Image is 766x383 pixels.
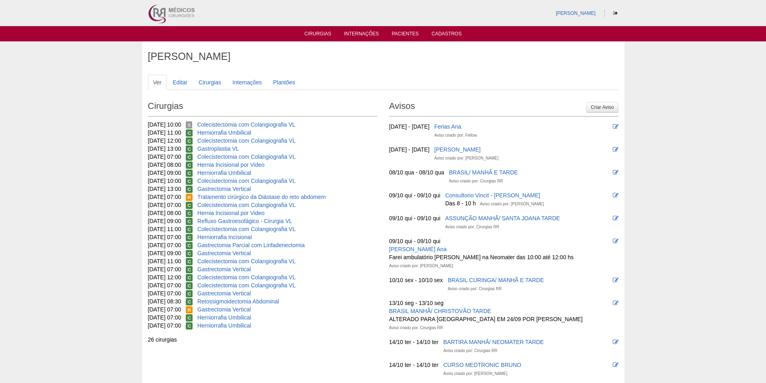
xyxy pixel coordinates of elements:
[148,178,181,184] span: [DATE] 10:00
[613,238,618,244] i: Editar
[197,162,265,168] a: Hernia Incisional por Video
[227,75,267,90] a: Internações
[148,51,618,61] h1: [PERSON_NAME]
[197,129,251,136] a: Herniorrafia Umbilical
[389,191,441,199] div: 09/10 qui - 09/10 qui
[148,154,181,160] span: [DATE] 07:00
[186,154,193,161] span: Confirmada
[448,277,544,283] a: BRASIL CURINGA/ MANHÃ E TARDE
[197,218,292,224] a: Refluxo Gastroesofágico - Cirurgia VL
[586,102,618,113] a: Criar Aviso
[186,178,193,185] span: Confirmada
[344,31,379,39] a: Internações
[186,298,193,305] span: Confirmada
[613,124,618,129] i: Editar
[613,147,618,152] i: Editar
[434,123,461,130] a: Ferias Ana
[445,215,560,221] a: ASSUNÇÃO MANHÃ/ SANTA JOANA TARDE
[443,339,544,345] a: BARTIRA MANHÃ/ NEOMATER TARDE
[186,250,193,257] span: Confirmada
[449,177,503,185] div: Aviso criado por: Cirurgias RR
[389,299,444,307] div: 13/10 seg - 13/10 seg
[443,362,521,368] a: CURSO MEDTRONIC BRUNO
[448,285,501,293] div: Aviso criado por: Cirurgias RR
[186,306,193,313] span: Reservada
[186,137,193,145] span: Confirmada
[148,170,181,176] span: [DATE] 09:00
[148,258,181,264] span: [DATE] 11:00
[186,258,193,265] span: Confirmada
[197,194,326,200] a: Tratamento cirúrgico da Diástase do reto abdomem
[148,194,181,200] span: [DATE] 07:00
[443,347,497,355] div: Aviso criado por: Cirurgias RR
[168,75,193,90] a: Editar
[197,298,279,305] a: Retossigmoidectomia Abdominal
[389,145,430,154] div: [DATE] - [DATE]
[148,314,181,321] span: [DATE] 07:00
[197,202,296,208] a: Colecistectomia com Colangiografia VL
[186,274,193,281] span: Confirmada
[148,250,181,256] span: [DATE] 09:00
[197,258,296,264] a: Colecistectomia com Colangiografia VL
[613,11,618,16] i: Sair
[389,308,491,314] a: BRASIL MANHÃ/ CHRISTOVÃO TARDE
[613,193,618,198] i: Editar
[268,75,300,90] a: Plantões
[148,98,377,117] h2: Cirurgias
[186,170,193,177] span: Confirmada
[445,223,499,231] div: Aviso criado por: Cirurgias RR
[389,98,618,117] h2: Avisos
[197,178,296,184] a: Colecistectomia com Colangiografia VL
[434,146,481,153] a: [PERSON_NAME]
[186,242,193,249] span: Confirmada
[197,314,251,321] a: Herniorrafia Umbilical
[148,210,181,216] span: [DATE] 08:00
[556,10,596,16] a: [PERSON_NAME]
[148,129,181,136] span: [DATE] 11:00
[197,306,251,313] a: Gastrectomia Vertical
[197,234,252,240] a: Herniorrafia Incisional
[148,145,181,152] span: [DATE] 13:00
[449,169,518,176] a: BRASIL/ MANHÃ E TARDE
[389,361,439,369] div: 14/10 ter - 14/10 ter
[443,370,507,378] div: Aviso criado por: [PERSON_NAME]
[186,129,193,137] span: Confirmada
[197,242,305,248] a: Gastrectomia Parcial com Linfadenectomia
[186,194,193,201] span: Reservada
[389,168,444,176] div: 08/10 qua - 08/10 qua
[148,162,181,168] span: [DATE] 08:00
[197,137,296,144] a: Colecistectomia com Colangiografia VL
[148,234,181,240] span: [DATE] 07:00
[389,246,447,252] a: [PERSON_NAME] Ana
[389,214,441,222] div: 09/10 qui - 09/10 qui
[148,75,167,90] a: Ver
[197,274,296,281] a: Colecistectomia com Colangiografia VL
[186,145,193,153] span: Confirmada
[480,200,544,208] div: Aviso criado por: [PERSON_NAME]
[389,338,439,346] div: 14/10 ter - 14/10 ter
[445,199,476,207] div: Das 8 - 10 h
[186,210,193,217] span: Confirmada
[148,298,181,305] span: [DATE] 08:30
[389,253,574,261] div: Farei ambulatório [PERSON_NAME] na Neomater das 10:00 até 12:00 hs
[186,290,193,297] span: Confirmada
[186,186,193,193] span: Confirmada
[148,306,181,313] span: [DATE] 07:00
[148,137,181,144] span: [DATE] 12:00
[186,322,193,330] span: Confirmada
[197,226,296,232] a: Colecistectomia com Colangiografia VL
[193,75,226,90] a: Cirurgias
[389,262,453,270] div: Aviso criado por: [PERSON_NAME]
[148,218,181,224] span: [DATE] 09:00
[186,266,193,273] span: Confirmada
[613,300,618,306] i: Editar
[613,215,618,221] i: Editar
[197,154,296,160] a: Colecistectomia com Colangiografia VL
[613,362,618,368] i: Editar
[389,237,441,245] div: 09/10 qui - 09/10 qui
[304,31,331,39] a: Cirurgias
[148,202,181,208] span: [DATE] 07:00
[197,250,251,256] a: Gastrectomia Vertical
[148,121,181,128] span: [DATE] 10:00
[431,31,462,39] a: Cadastros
